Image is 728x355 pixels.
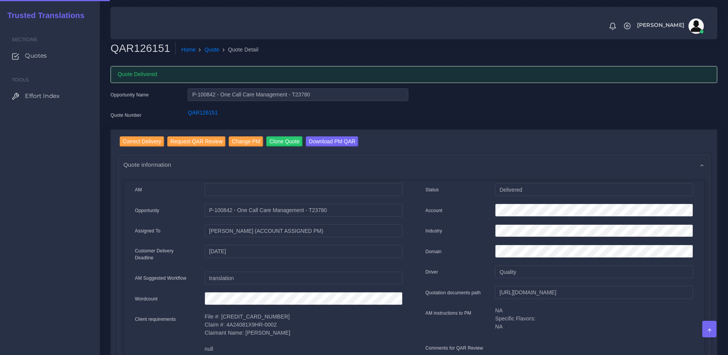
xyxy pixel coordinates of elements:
[426,248,442,255] label: Domain
[111,42,176,55] h2: QAR126151
[188,109,218,116] a: QAR126151
[426,345,483,352] label: Comments for QAR Review
[135,207,160,214] label: Opportunity
[220,46,259,54] li: Quote Detail
[25,51,47,60] span: Quotes
[426,186,439,193] label: Status
[135,275,187,282] label: AM Suggested Workflow
[135,316,176,323] label: Client requirements
[135,247,193,261] label: Customer Delivery Deadline
[2,9,84,22] a: Trusted Translations
[12,77,29,83] span: Tools
[124,160,172,169] span: Quote information
[135,227,161,234] label: Assigned To
[426,207,442,214] label: Account
[181,46,196,54] a: Home
[633,18,707,34] a: [PERSON_NAME]avatar
[2,11,84,20] h2: Trusted Translations
[229,136,263,147] input: Change PM
[426,269,438,275] label: Driver
[637,22,684,28] span: [PERSON_NAME]
[6,48,94,64] a: Quotes
[266,136,303,147] input: Clone Quote
[167,136,226,147] input: Request QAR Review
[111,112,141,119] label: Quote Number
[205,224,402,237] input: pm
[6,88,94,104] a: Effort Index
[688,18,704,34] img: avatar
[426,289,481,296] label: Quotation documents path
[426,310,472,317] label: AM instructions to PM
[118,155,710,174] div: Quote information
[135,186,142,193] label: AM
[135,295,158,302] label: Wordcount
[25,92,59,100] span: Effort Index
[205,46,220,54] a: Quote
[12,36,37,42] span: Sections
[495,307,693,331] p: NA Specific Flavors: NA
[426,227,442,234] label: Industry
[120,136,164,147] input: Correct Delivery
[205,313,402,353] p: File #: [CREDIT_CARD_NUMBER] Claim #: 4A24081X9HR-0002 Claimant Name: [PERSON_NAME] null
[111,66,717,83] div: Quote Delivered
[306,136,358,147] input: Download PM QAR
[111,91,149,98] label: Opportunity Name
